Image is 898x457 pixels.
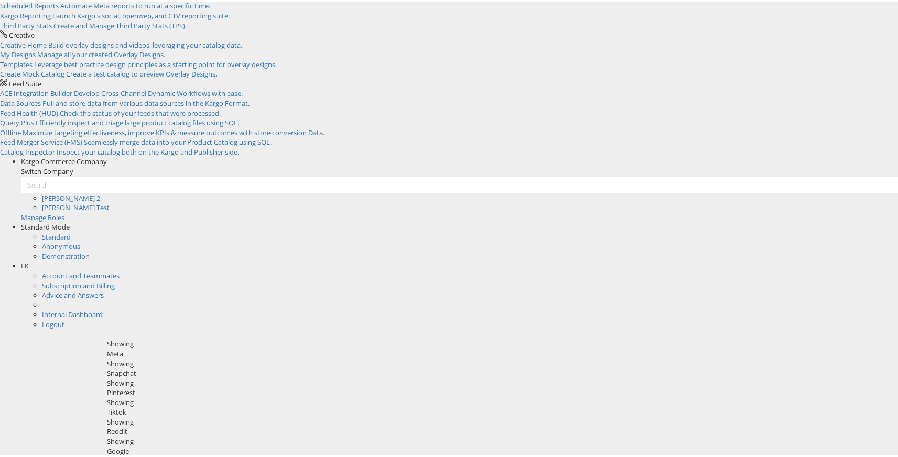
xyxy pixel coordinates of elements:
[60,106,221,116] span: Check the status of your feeds that were processed.
[42,269,120,278] a: Account and Teammates
[42,318,64,327] a: Logout
[42,191,100,201] a: [PERSON_NAME] 2
[57,145,239,155] span: Inspect your catalog both on the Kargo and Publisher side.
[42,288,104,298] a: Advice and Answers
[21,220,70,230] span: Standard Mode
[52,9,230,18] span: Launch Kargo's social, openweb, and CTV reporting suite.
[37,48,165,57] span: Manage all your created Overlay Designs.
[42,249,90,259] a: Demonstration
[34,58,277,67] span: Leverage best practice design principles as a starting point for overlay designs.
[84,135,272,145] span: Seamlessly merge data into your Product Catalog using SQL.
[21,211,64,220] a: Manage Roles
[48,38,242,48] span: Build overlay designs and videos, leveraging your catalog data.
[53,19,187,28] span: Create and Manage Third Party Stats (TPS).
[42,240,80,249] a: Anonymous
[9,77,41,86] span: Feed Suite
[36,116,239,125] span: Efficiently inspect and triage large product catalog files using SQL.
[42,279,115,288] a: Subscription and Billing
[42,230,71,240] a: Standard
[21,259,29,268] span: EK
[9,28,35,38] span: Creative
[74,86,243,96] span: Develop Cross-Channel Dynamic Workflows with ease.
[42,201,110,210] a: [PERSON_NAME] Test
[42,308,103,317] a: Internal Dashboard
[42,96,250,106] span: Pull and store data from various data sources in the Kargo Format.
[21,155,107,164] span: Kargo Commerce Company
[66,67,217,77] span: Create a test catalog to preview Overlay Designs.
[23,126,324,135] span: Maximize targeting effectiveness, improve KPIs & measure outcomes with store conversion Data.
